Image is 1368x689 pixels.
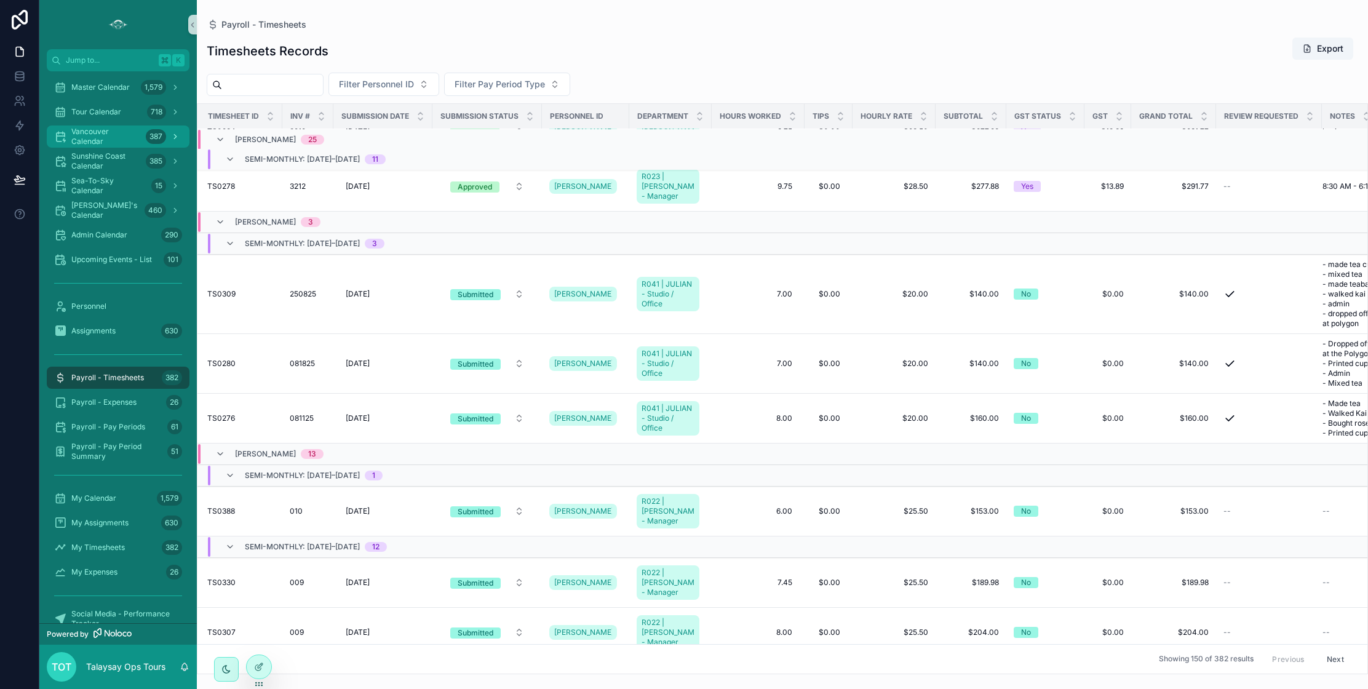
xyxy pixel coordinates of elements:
span: Sunshine Coast Calendar [71,151,141,171]
span: R041 | JULIAN - Studio / Office [642,404,694,433]
span: 7.00 [724,289,792,299]
span: $0.00 [1092,506,1124,516]
a: $204.00 [1139,627,1209,637]
a: $0.00 [812,623,845,642]
a: $0.00 [1092,578,1124,587]
span: $204.00 [943,627,999,637]
a: [PERSON_NAME] [549,356,617,371]
span: [PERSON_NAME] [554,506,612,516]
a: TS0307 [207,627,275,637]
span: $25.50 [860,506,928,516]
span: [PERSON_NAME] [554,359,612,368]
a: [PERSON_NAME]'s Calendar460 [47,199,189,221]
span: $0.00 [817,289,840,299]
a: My Calendar1,579 [47,487,189,509]
div: 460 [145,203,166,218]
a: Select Button [440,407,535,430]
div: 61 [167,420,182,434]
a: No [1014,289,1077,300]
a: -- [1223,627,1314,637]
span: Filter Personnel ID [339,78,414,90]
a: $20.00 [860,413,928,423]
a: [PERSON_NAME] [549,575,617,590]
a: $0.00 [1092,289,1124,299]
a: No [1014,413,1077,424]
a: Select Button [440,571,535,594]
span: R022 | [PERSON_NAME] - Manager [642,568,694,597]
a: TS0280 [207,359,275,368]
a: $0.00 [1092,413,1124,423]
a: -- [1223,181,1314,191]
a: R023 | [PERSON_NAME] - Manager [637,169,699,204]
span: $0.00 [817,359,840,368]
span: -- [1223,578,1231,587]
div: scrollable content [39,71,197,623]
span: [PERSON_NAME] [554,627,612,637]
a: R022 | [PERSON_NAME] - Manager [637,563,704,602]
a: $13.89 [1092,181,1124,191]
a: R041 | JULIAN - Studio / Office [637,344,704,383]
a: 7.45 [719,573,797,592]
div: No [1021,413,1031,424]
a: $0.00 [812,573,845,592]
a: $0.00 [812,354,845,373]
a: Payroll - Timesheets [207,18,306,31]
button: Select Button [440,283,534,305]
a: 6.00 [719,501,797,521]
a: [DATE] [341,623,425,642]
span: [DATE] [346,289,370,299]
span: TS0278 [207,181,235,191]
a: [DATE] [341,354,425,373]
span: [PERSON_NAME] [235,135,296,145]
a: [PERSON_NAME] [549,179,617,194]
a: Personnel [47,295,189,317]
a: $140.00 [943,289,999,299]
span: 3212 [290,181,306,191]
span: [DATE] [346,359,370,368]
a: [DATE] [341,501,425,521]
button: Select Button [440,621,534,643]
a: TS0276 [207,413,275,423]
div: 290 [161,228,182,242]
a: Upcoming Events - List101 [47,249,189,271]
a: TS0309 [207,289,275,299]
a: Select Button [440,352,535,375]
span: $140.00 [943,359,999,368]
span: TS0330 [207,578,236,587]
a: -- [1223,578,1314,587]
span: Payroll - Timesheets [71,373,144,383]
span: 8.00 [724,413,792,423]
span: $0.00 [817,627,840,637]
div: No [1021,577,1031,588]
a: 8.00 [719,408,797,428]
span: 6.00 [724,506,792,516]
a: [PERSON_NAME] [549,573,622,592]
span: TS0309 [207,289,236,299]
span: $20.00 [860,359,928,368]
div: 382 [162,370,182,385]
div: 15 [151,178,166,193]
div: 630 [161,324,182,338]
a: $0.00 [812,177,845,196]
a: Select Button [440,621,535,644]
a: Master Calendar1,579 [47,76,189,98]
span: $0.00 [817,578,840,587]
a: $25.50 [860,578,928,587]
button: Select Button [440,407,534,429]
a: $277.88 [943,181,999,191]
a: Sea-To-Sky Calendar15 [47,175,189,197]
span: -- [1322,578,1330,587]
a: R022 | [PERSON_NAME] - Manager [637,615,699,650]
div: Submitted [458,289,493,300]
a: My Expenses26 [47,561,189,583]
span: Social Media - Performance Tracker [71,609,177,629]
a: $0.00 [1092,359,1124,368]
span: Semi-Monthly: [DATE]–[DATE] [245,239,360,249]
div: Submitted [458,506,493,517]
span: $25.50 [860,627,928,637]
